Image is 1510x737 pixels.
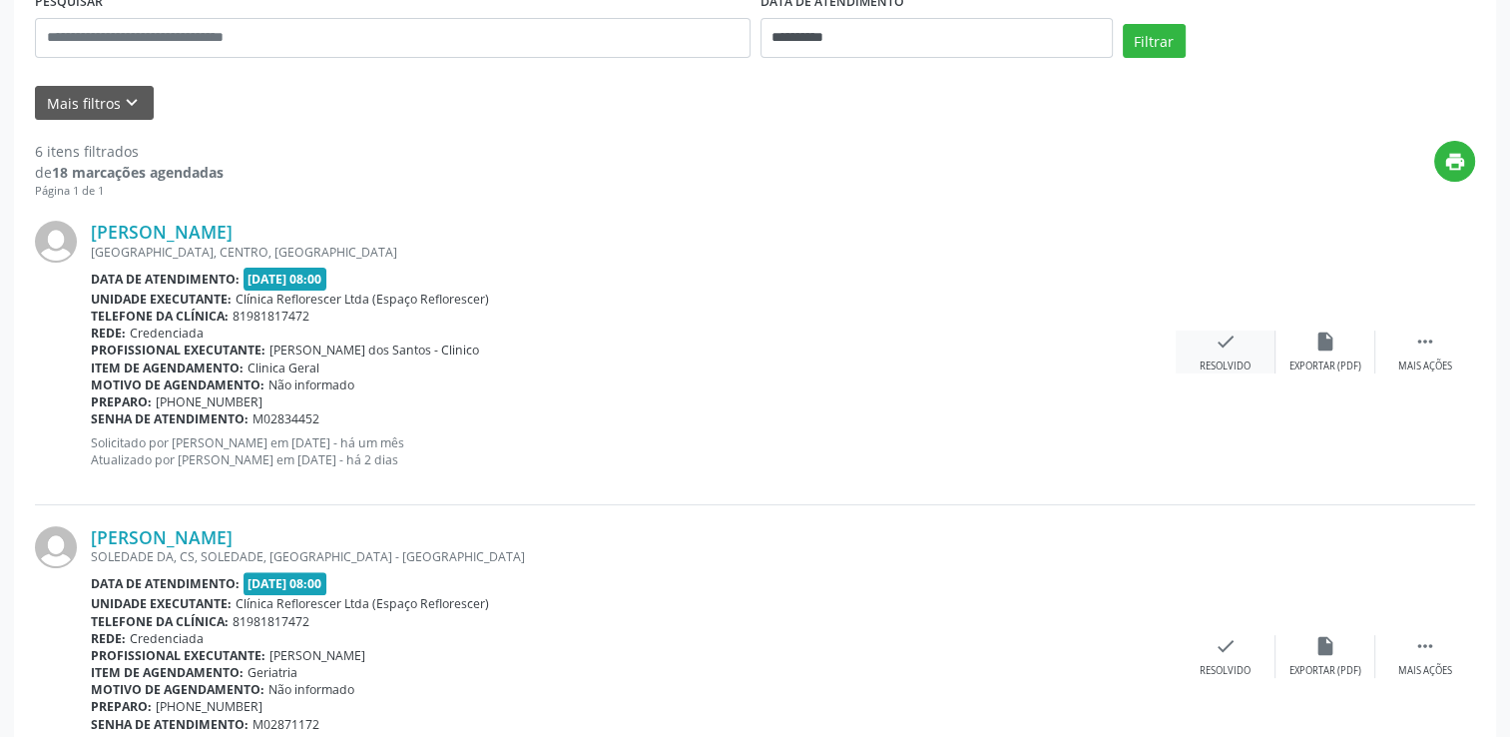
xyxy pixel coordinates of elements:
[91,342,265,359] b: Profissional executante:
[35,162,224,183] div: de
[269,342,479,359] span: [PERSON_NAME] dos Santos - Clinico
[91,716,249,733] b: Senha de atendimento:
[236,595,489,612] span: Clínica Reflorescer Ltda (Espaço Reflorescer)
[91,681,264,698] b: Motivo de agendamento:
[91,630,126,647] b: Rede:
[1398,664,1452,678] div: Mais ações
[91,376,264,393] b: Motivo de agendamento:
[236,291,489,308] span: Clínica Reflorescer Ltda (Espaço Reflorescer)
[1434,141,1475,182] button: print
[91,308,229,325] b: Telefone da clínica:
[91,664,244,681] b: Item de agendamento:
[156,393,262,410] span: [PHONE_NUMBER]
[268,681,354,698] span: Não informado
[1414,331,1436,353] i: 
[91,595,232,612] b: Unidade executante:
[91,526,233,548] a: [PERSON_NAME]
[91,291,232,308] b: Unidade executante:
[91,393,152,410] b: Preparo:
[35,526,77,568] img: img
[35,86,154,121] button: Mais filtroskeyboard_arrow_down
[1215,635,1237,657] i: check
[1123,24,1186,58] button: Filtrar
[91,613,229,630] b: Telefone da clínica:
[35,221,77,263] img: img
[130,325,204,342] span: Credenciada
[91,548,1176,565] div: SOLEDADE DA, CS, SOLEDADE, [GEOGRAPHIC_DATA] - [GEOGRAPHIC_DATA]
[252,410,319,427] span: M02834452
[91,325,126,342] b: Rede:
[35,183,224,200] div: Página 1 de 1
[91,434,1176,468] p: Solicitado por [PERSON_NAME] em [DATE] - há um mês Atualizado por [PERSON_NAME] em [DATE] - há 2 ...
[1289,664,1361,678] div: Exportar (PDF)
[269,647,365,664] span: [PERSON_NAME]
[1200,360,1251,373] div: Resolvido
[248,360,319,376] span: Clinica Geral
[233,613,309,630] span: 81981817472
[91,271,240,288] b: Data de atendimento:
[91,360,244,376] b: Item de agendamento:
[91,698,152,715] b: Preparo:
[1444,151,1466,173] i: print
[244,572,327,595] span: [DATE] 08:00
[35,141,224,162] div: 6 itens filtrados
[91,575,240,592] b: Data de atendimento:
[156,698,262,715] span: [PHONE_NUMBER]
[1314,635,1336,657] i: insert_drive_file
[91,221,233,243] a: [PERSON_NAME]
[52,163,224,182] strong: 18 marcações agendadas
[268,376,354,393] span: Não informado
[1398,360,1452,373] div: Mais ações
[91,410,249,427] b: Senha de atendimento:
[130,630,204,647] span: Credenciada
[91,244,1176,261] div: [GEOGRAPHIC_DATA], CENTRO, [GEOGRAPHIC_DATA]
[1200,664,1251,678] div: Resolvido
[1414,635,1436,657] i: 
[233,308,309,325] span: 81981817472
[121,92,143,114] i: keyboard_arrow_down
[248,664,297,681] span: Geriatria
[1314,331,1336,353] i: insert_drive_file
[252,716,319,733] span: M02871172
[91,647,265,664] b: Profissional executante:
[244,268,327,291] span: [DATE] 08:00
[1215,331,1237,353] i: check
[1289,360,1361,373] div: Exportar (PDF)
